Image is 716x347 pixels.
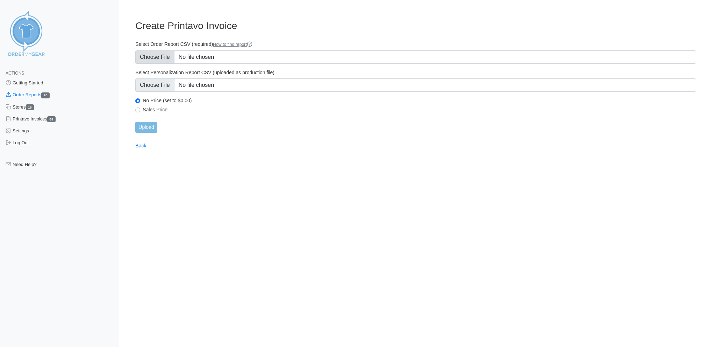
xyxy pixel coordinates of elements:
[47,116,56,122] span: 89
[213,42,252,47] a: How to find report
[143,106,696,113] label: Sales Price
[135,143,146,148] a: Back
[26,104,34,110] span: 16
[41,92,50,98] span: 90
[135,69,696,76] label: Select Personalization Report CSV (uploaded as production file)
[6,71,24,76] span: Actions
[143,97,696,104] label: No Price (set to $0.00)
[135,20,696,32] h3: Create Printavo Invoice
[135,41,696,48] label: Select Order Report CSV (required)
[135,122,157,133] input: Upload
